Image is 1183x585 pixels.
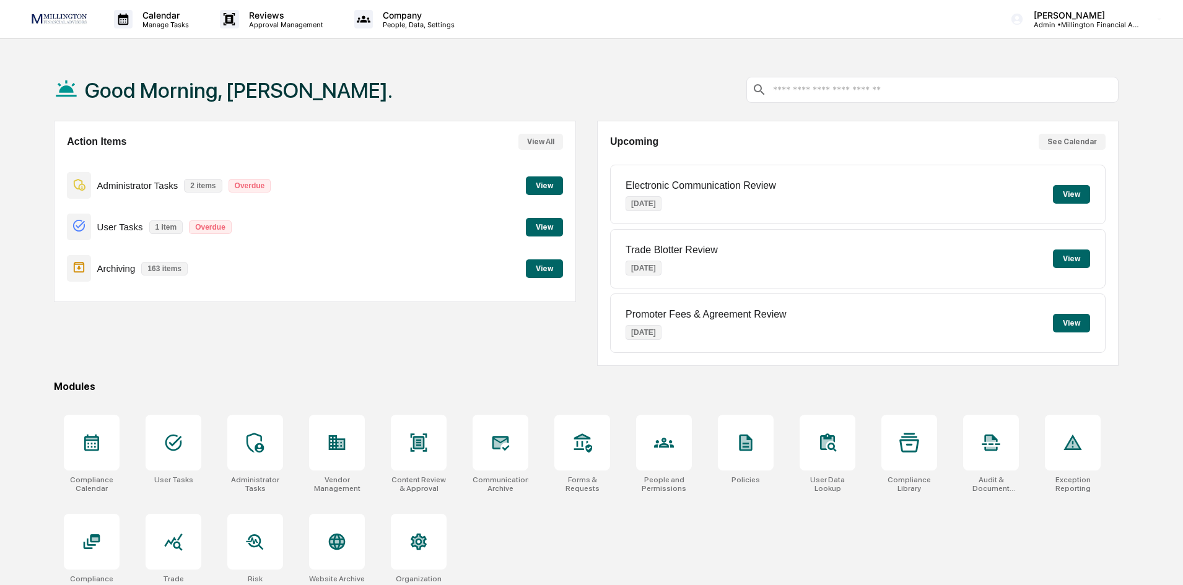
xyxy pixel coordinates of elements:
button: View [526,218,563,236]
button: View [1053,314,1090,332]
button: View [526,259,563,278]
p: [DATE] [626,325,661,340]
div: Modules [54,381,1119,392]
div: Compliance Calendar [64,475,120,493]
p: 163 items [141,262,188,275]
button: View [1053,249,1090,268]
p: [DATE] [626,261,661,275]
div: Forms & Requests [554,475,610,493]
button: See Calendar [1039,134,1106,150]
button: View [526,176,563,195]
a: View [526,262,563,274]
p: Electronic Communication Review [626,180,776,191]
h2: Action Items [67,136,126,147]
p: Company [373,10,461,20]
div: Vendor Management [309,475,365,493]
p: 1 item [149,220,183,234]
div: Content Review & Approval [391,475,447,493]
div: Exception Reporting [1045,475,1101,493]
div: Policies [731,475,760,484]
p: 2 items [184,179,222,193]
p: Admin • Millington Financial Advisors, LLC [1024,20,1139,29]
p: Archiving [97,263,136,274]
img: logo [30,12,89,26]
p: Reviews [239,10,330,20]
button: View All [518,134,563,150]
div: Administrator Tasks [227,475,283,493]
iframe: Open customer support [1143,544,1177,578]
div: Communications Archive [473,475,528,493]
a: View [526,179,563,191]
p: Trade Blotter Review [626,245,718,256]
div: Website Archive [309,574,365,583]
p: Overdue [229,179,271,193]
p: [PERSON_NAME] [1024,10,1139,20]
p: Manage Tasks [133,20,195,29]
p: Overdue [189,220,232,234]
p: Calendar [133,10,195,20]
p: Administrator Tasks [97,180,178,191]
h2: Upcoming [610,136,658,147]
div: User Tasks [154,475,193,484]
h1: Good Morning, [PERSON_NAME]. [85,78,393,103]
div: Audit & Document Logs [963,475,1019,493]
p: Promoter Fees & Agreement Review [626,309,787,320]
p: People, Data, Settings [373,20,461,29]
div: Compliance Library [881,475,937,493]
div: People and Permissions [636,475,692,493]
a: View [526,220,563,232]
p: User Tasks [97,222,143,232]
p: Approval Management [239,20,330,29]
button: View [1053,185,1090,204]
p: [DATE] [626,196,661,211]
div: User Data Lookup [800,475,855,493]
